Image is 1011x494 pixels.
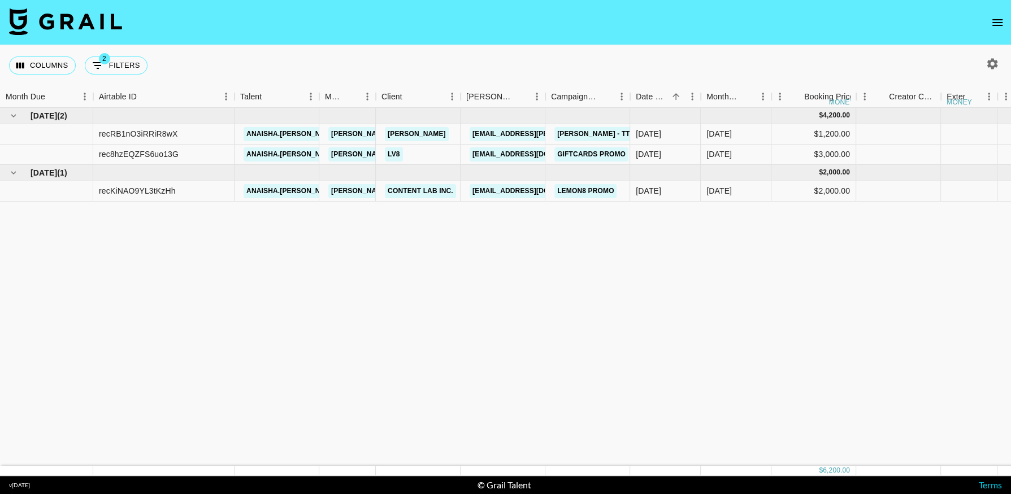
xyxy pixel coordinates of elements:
a: LV8 [385,147,403,161]
a: Terms [979,479,1002,490]
button: Select columns [9,56,76,75]
div: Airtable ID [93,86,235,108]
div: Month Due [6,86,45,108]
div: 4,200.00 [823,111,850,120]
button: Menu [359,88,376,105]
button: open drawer [986,11,1009,34]
span: ( 1 ) [57,167,67,178]
div: $2,000.00 [771,181,856,202]
button: Sort [402,89,418,104]
a: [PERSON_NAME] - TT + IG [554,127,648,141]
div: $ [819,168,823,177]
span: 2 [99,53,110,64]
button: Sort [788,89,804,104]
button: Menu [980,88,997,105]
div: 22/06/2025 [636,128,661,139]
button: Menu [613,88,630,105]
button: Menu [754,88,771,105]
div: rec8hzEQZFS6uo13G [99,148,179,160]
div: Talent [240,86,262,108]
button: Menu [856,88,873,105]
div: Airtable ID [99,86,137,108]
a: Content Lab Inc. [385,184,456,198]
div: recRB1nO3iRRiR8wX [99,128,177,139]
a: anaisha.[PERSON_NAME] [244,184,341,198]
a: [PERSON_NAME][EMAIL_ADDRESS][DOMAIN_NAME] [328,147,513,161]
button: hide children [6,108,21,124]
span: ( 2 ) [57,110,67,121]
div: Client [376,86,461,108]
a: [EMAIL_ADDRESS][PERSON_NAME][DOMAIN_NAME] [470,127,654,141]
div: Client [381,86,402,108]
a: [EMAIL_ADDRESS][DOMAIN_NAME] [470,184,596,198]
div: Booker [461,86,545,108]
div: 2,000.00 [823,168,850,177]
div: $1,200.00 [771,124,856,145]
span: [DATE] [31,110,57,121]
a: Giftcards Promo [554,147,628,161]
div: Manager [319,86,376,108]
div: Date Created [636,86,668,108]
button: Sort [739,89,754,104]
button: Menu [684,88,701,105]
div: Booking Price [804,86,854,108]
a: anaisha.[PERSON_NAME] [244,147,341,161]
button: Sort [668,89,684,104]
span: [DATE] [31,167,57,178]
div: Manager [325,86,343,108]
div: recKiNAO9YL3tKzHh [99,185,176,196]
a: [EMAIL_ADDRESS][DOMAIN_NAME] [470,147,596,161]
button: Sort [343,89,359,104]
div: Creator Commmission Override [856,86,941,108]
button: Sort [965,89,980,104]
button: Sort [597,89,613,104]
div: 6,200.00 [823,466,850,475]
div: money [947,99,972,106]
div: $ [819,111,823,120]
button: Sort [45,89,61,104]
button: Show filters [85,56,147,75]
a: Lemon8 Promo [554,184,617,198]
button: Sort [262,89,277,104]
a: [PERSON_NAME][EMAIL_ADDRESS][DOMAIN_NAME] [328,184,513,198]
button: Sort [873,89,889,104]
button: Sort [513,89,528,104]
div: Date Created [630,86,701,108]
a: [PERSON_NAME] [385,127,449,141]
div: Campaign (Type) [545,86,630,108]
div: © Grail Talent [478,479,531,491]
div: v [DATE] [9,482,30,489]
button: Menu [218,88,235,105]
div: Campaign (Type) [551,86,597,108]
button: Menu [444,88,461,105]
div: 13/08/2025 [636,148,661,160]
div: Aug '25 [706,128,732,139]
div: money [829,99,854,106]
button: hide children [6,165,21,181]
div: Month Due [706,86,739,108]
img: Grail Talent [9,8,122,35]
a: anaisha.[PERSON_NAME] [244,127,341,141]
div: Sep '25 [706,185,732,196]
button: Menu [76,88,93,105]
div: $ [819,466,823,475]
div: Month Due [701,86,771,108]
button: Menu [528,88,545,105]
div: Creator Commmission Override [889,86,935,108]
div: 28/07/2025 [636,185,661,196]
div: $3,000.00 [771,145,856,165]
a: [PERSON_NAME][EMAIL_ADDRESS][DOMAIN_NAME] [328,127,513,141]
button: Sort [137,89,153,104]
button: Menu [771,88,788,105]
div: Aug '25 [706,148,732,160]
div: Talent [235,86,319,108]
button: Menu [302,88,319,105]
div: [PERSON_NAME] [466,86,513,108]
